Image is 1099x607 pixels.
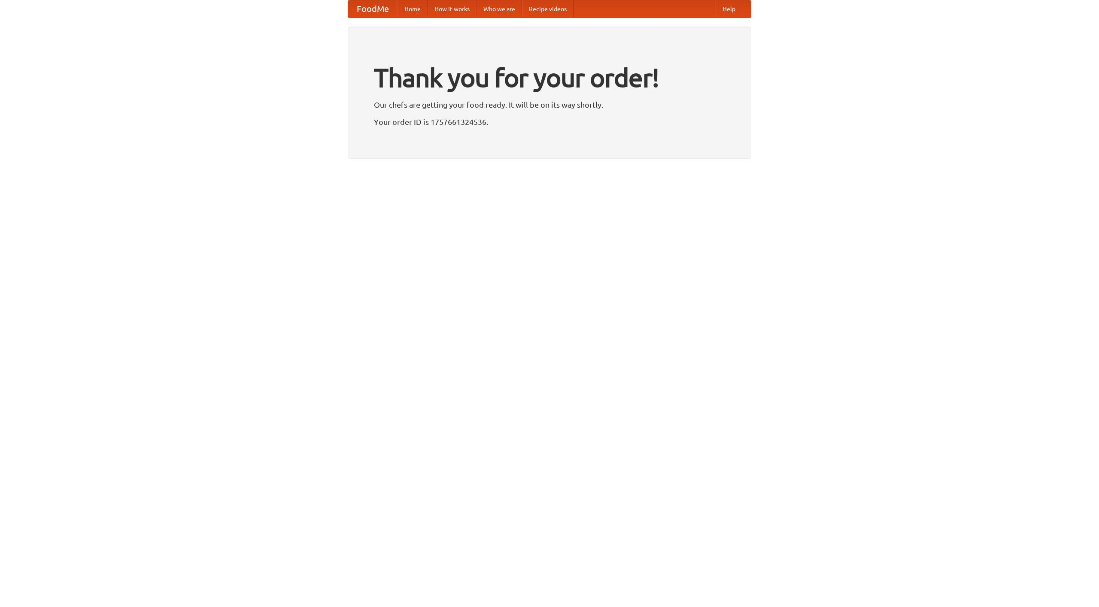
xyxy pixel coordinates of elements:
a: FoodMe [348,0,398,18]
a: How it works [428,0,477,18]
a: Help [716,0,742,18]
a: Who we are [477,0,522,18]
a: Home [398,0,428,18]
p: Your order ID is 1757661324536. [374,115,725,128]
p: Our chefs are getting your food ready. It will be on its way shortly. [374,98,725,111]
a: Recipe videos [522,0,574,18]
h1: Thank you for your order! [374,57,725,98]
